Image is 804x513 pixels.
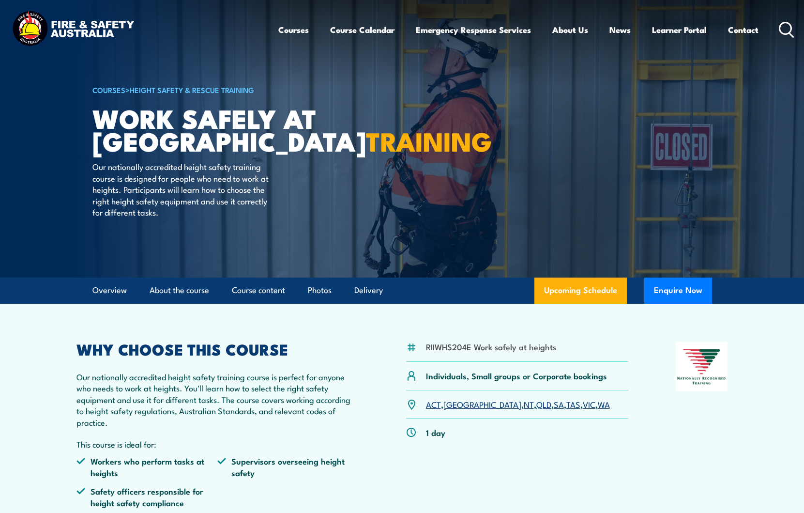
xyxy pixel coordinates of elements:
a: SA [554,398,564,410]
strong: TRAINING [366,120,492,160]
h6: > [92,84,332,95]
a: [GEOGRAPHIC_DATA] [443,398,521,410]
p: Our nationally accredited height safety training course is perfect for anyone who needs to work a... [76,371,359,428]
li: Supervisors overseeing height safety [217,455,359,478]
a: Course Calendar [330,17,394,43]
li: RIIWHS204E Work safely at heights [426,341,556,352]
a: Upcoming Schedule [534,278,627,304]
a: About the course [150,278,209,303]
a: Course content [232,278,285,303]
a: News [609,17,631,43]
a: Learner Portal [652,17,707,43]
a: QLD [536,398,551,410]
p: Our nationally accredited height safety training course is designed for people who need to work a... [92,161,269,218]
a: Emergency Response Services [416,17,531,43]
p: , , , , , , , [426,399,610,410]
h1: Work Safely at [GEOGRAPHIC_DATA] [92,107,332,152]
li: Safety officers responsible for height safety compliance [76,485,218,508]
a: Height Safety & Rescue Training [130,84,254,95]
a: Delivery [354,278,383,303]
a: COURSES [92,84,125,95]
img: Nationally Recognised Training logo. [676,342,728,391]
button: Enquire Now [644,278,712,304]
a: Contact [728,17,758,43]
li: Workers who perform tasks at heights [76,455,218,478]
a: About Us [552,17,588,43]
h2: WHY CHOOSE THIS COURSE [76,342,359,356]
a: Overview [92,278,127,303]
a: WA [598,398,610,410]
a: Photos [308,278,332,303]
a: NT [524,398,534,410]
p: Individuals, Small groups or Corporate bookings [426,370,607,381]
a: ACT [426,398,441,410]
p: This course is ideal for: [76,438,359,450]
a: TAS [566,398,580,410]
a: VIC [583,398,595,410]
a: Courses [278,17,309,43]
p: 1 day [426,427,445,438]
